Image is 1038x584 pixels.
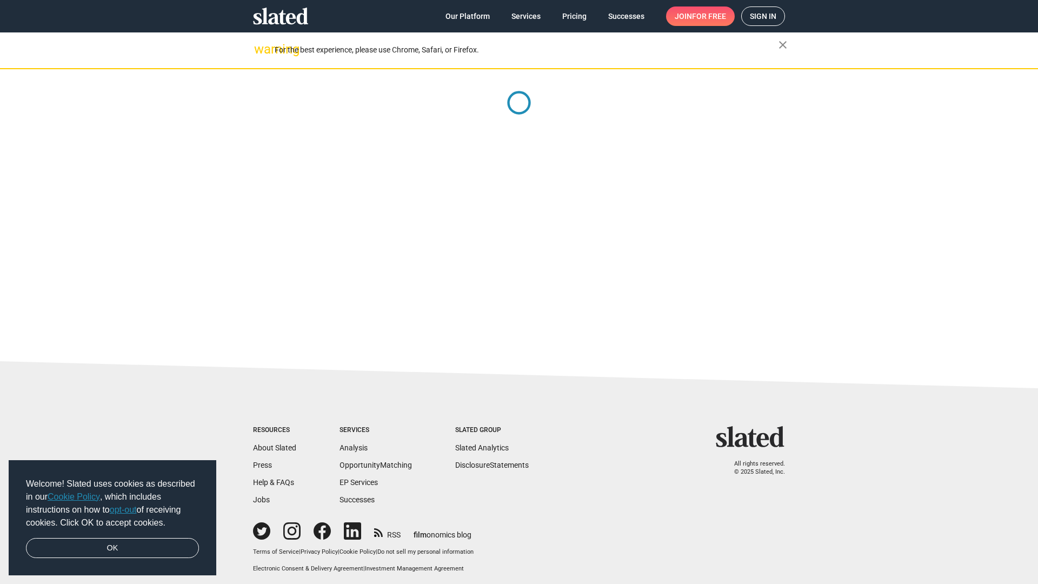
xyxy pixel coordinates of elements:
[26,477,199,529] span: Welcome! Slated uses cookies as described in our , which includes instructions on how to of recei...
[776,38,789,51] mat-icon: close
[554,6,595,26] a: Pricing
[741,6,785,26] a: Sign in
[340,548,376,555] a: Cookie Policy
[253,495,270,504] a: Jobs
[675,6,726,26] span: Join
[254,43,267,56] mat-icon: warning
[253,426,296,435] div: Resources
[562,6,587,26] span: Pricing
[503,6,549,26] a: Services
[455,443,509,452] a: Slated Analytics
[253,461,272,469] a: Press
[414,530,427,539] span: film
[511,6,541,26] span: Services
[377,548,474,556] button: Do not sell my personal information
[363,565,365,572] span: |
[600,6,653,26] a: Successes
[608,6,644,26] span: Successes
[340,478,378,487] a: EP Services
[376,548,377,555] span: |
[455,426,529,435] div: Slated Group
[437,6,498,26] a: Our Platform
[692,6,726,26] span: for free
[455,461,529,469] a: DisclosureStatements
[750,7,776,25] span: Sign in
[340,461,412,469] a: OpportunityMatching
[253,548,299,555] a: Terms of Service
[48,492,100,501] a: Cookie Policy
[253,565,363,572] a: Electronic Consent & Delivery Agreement
[666,6,735,26] a: Joinfor free
[253,478,294,487] a: Help & FAQs
[253,443,296,452] a: About Slated
[445,6,490,26] span: Our Platform
[110,505,137,514] a: opt-out
[414,521,471,540] a: filmonomics blog
[26,538,199,559] a: dismiss cookie message
[365,565,464,572] a: Investment Management Agreement
[340,495,375,504] a: Successes
[340,443,368,452] a: Analysis
[340,426,412,435] div: Services
[338,548,340,555] span: |
[275,43,778,57] div: For the best experience, please use Chrome, Safari, or Firefox.
[723,460,785,476] p: All rights reserved. © 2025 Slated, Inc.
[374,523,401,540] a: RSS
[301,548,338,555] a: Privacy Policy
[9,460,216,576] div: cookieconsent
[299,548,301,555] span: |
